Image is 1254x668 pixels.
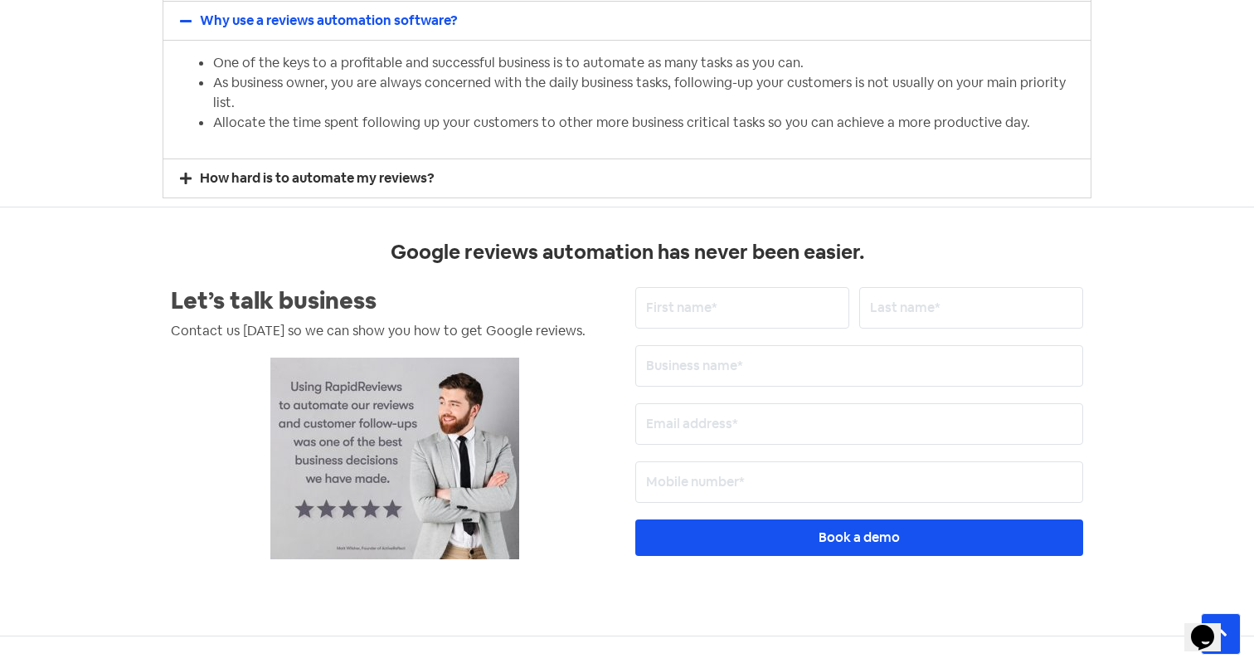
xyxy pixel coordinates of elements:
[213,73,1074,113] li: As business owner, you are always concerned with the daily business tasks, following-up your cust...
[635,287,849,329] input: First name*
[1184,602,1237,651] iframe: chat widget
[635,461,1083,503] input: Mobile number*
[213,53,1074,73] li: One of the keys to a profitable and successful business is to automate as many tasks as you can.
[635,403,1083,445] input: Email address*
[171,287,619,342] div: Contact us [DATE] so we can show you how to get Google reviews.
[213,113,1074,133] li: Allocate the time spent following up your customers to other more business critical tasks so you ...
[635,519,1083,556] input: Book a demo
[163,242,1091,262] h4: Google reviews automation has never been easier.
[200,12,458,29] a: Why use a reviews automation software?​
[171,285,377,315] strong: Let’s talk business
[859,287,1083,329] input: Last name*
[200,169,435,187] a: How hard is to automate my reviews?
[635,345,1083,387] input: Business name*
